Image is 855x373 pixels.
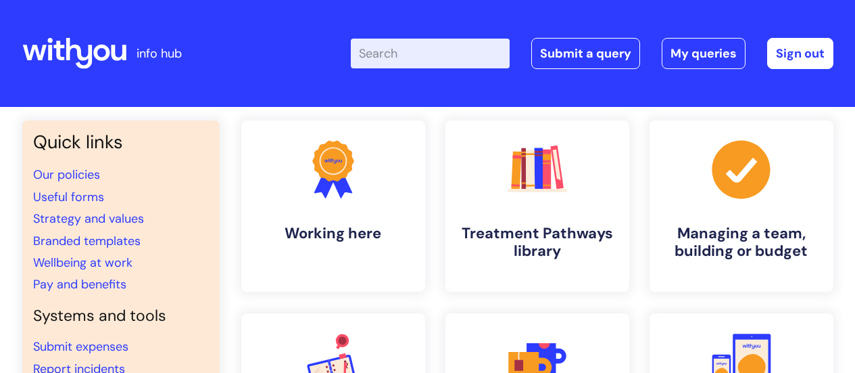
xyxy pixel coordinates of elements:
h4: Working here [252,225,414,242]
a: Our policies [33,167,100,183]
h3: Quick links [33,131,209,153]
a: Wellbeing at work [33,255,132,271]
h4: Managing a team, building or budget [660,225,823,261]
a: Treatment Pathways library [445,120,629,292]
input: Search [351,39,510,68]
a: Sign out [767,38,833,69]
a: Useful forms [33,189,104,205]
a: Submit a query [531,38,640,69]
a: Working here [241,120,425,292]
p: info hub [137,43,182,64]
h4: Treatment Pathways library [456,225,618,261]
a: Strategy and values [33,211,144,227]
a: Branded templates [33,233,141,249]
a: Pay and benefits [33,276,126,292]
div: | - [351,38,833,69]
h4: Systems and tools [33,307,209,326]
a: My queries [662,38,746,69]
a: Submit expenses [33,338,128,355]
a: Managing a team, building or budget [650,120,833,292]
